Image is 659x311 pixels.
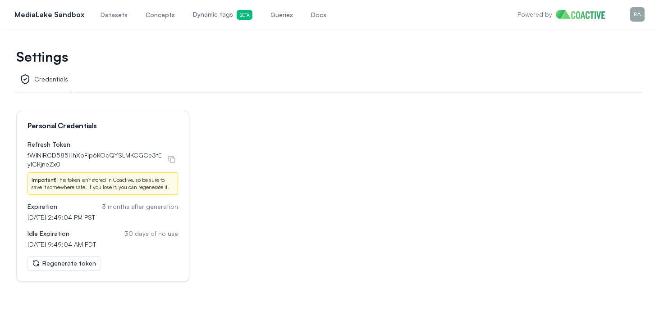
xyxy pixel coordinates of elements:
[237,10,252,20] span: Beta
[16,70,72,92] a: Credentials
[16,50,643,63] h1: Settings
[27,122,178,129] div: Personal Credentials
[124,229,178,238] span: 30 days of no use
[14,9,84,20] p: MediaLake Sandbox
[27,229,69,238] label: Idle Expiration
[193,10,252,20] span: Dynamic tags
[27,256,101,270] button: Regenerate token
[32,176,56,183] span: Important!
[630,7,645,22] img: Menu for the logged in user
[101,10,128,19] span: Datasets
[27,172,178,195] div: This token isn't stored in Coactive, so be sure to save it somewhere safe. If you lose it, you ca...
[556,10,612,19] img: Home
[146,10,175,19] span: Concepts
[517,10,552,19] p: Powered by
[27,213,95,222] div: [DATE] 2:49:04 PM PST
[270,10,293,19] span: Queries
[27,240,96,249] div: [DATE] 9:49:04 AM PDT
[27,140,70,149] label: Refresh Token
[102,202,178,211] span: 3 months after generation
[27,151,162,169] div: fWINIRCD585HhXoFIp6KOcQYSLMKCGCe3tEylCKjneZx0
[27,202,57,211] label: Expiration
